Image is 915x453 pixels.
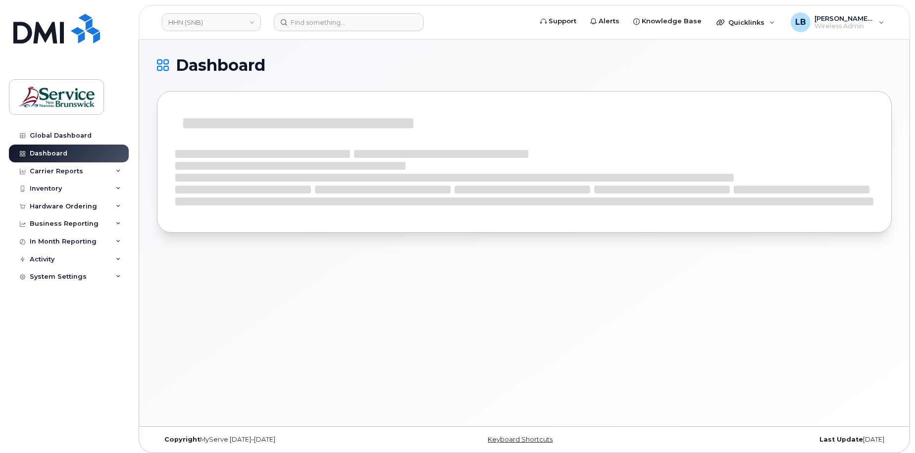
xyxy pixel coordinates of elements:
[647,436,892,444] div: [DATE]
[157,436,402,444] div: MyServe [DATE]–[DATE]
[176,58,265,73] span: Dashboard
[164,436,200,443] strong: Copyright
[488,436,553,443] a: Keyboard Shortcuts
[819,436,863,443] strong: Last Update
